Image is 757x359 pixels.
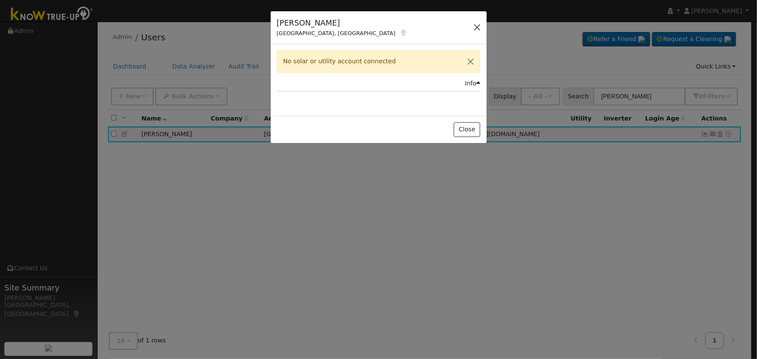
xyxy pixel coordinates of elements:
[277,50,481,72] div: No solar or utility account connected
[277,30,396,36] span: [GEOGRAPHIC_DATA], [GEOGRAPHIC_DATA]
[465,79,481,88] div: Info
[454,122,480,137] button: Close
[462,51,480,72] button: Close
[400,29,408,36] a: Map
[277,17,408,29] h5: [PERSON_NAME]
